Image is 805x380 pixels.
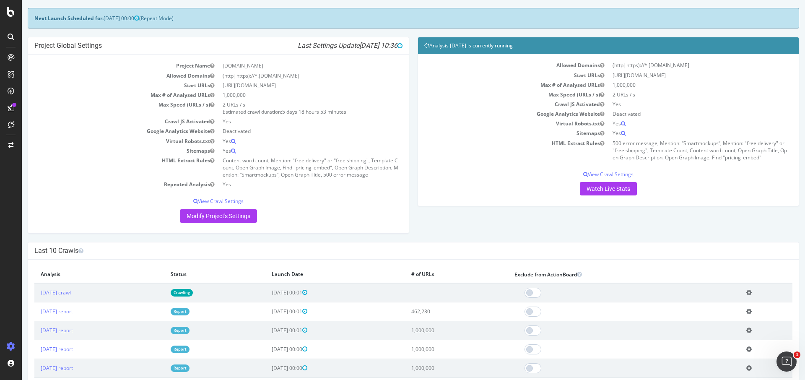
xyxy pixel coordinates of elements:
td: 2 URLs / s [587,90,771,99]
td: Virtual Robots.txt [13,136,197,146]
span: [DATE] 00:01 [250,327,286,334]
a: Report [149,364,168,372]
td: Yes [197,136,381,146]
td: Google Analytics Website [402,109,587,119]
a: [DATE] report [19,346,51,353]
a: Watch Live Stats [558,182,615,195]
td: Yes [197,117,381,126]
td: [URL][DOMAIN_NAME] [587,70,771,80]
span: [DATE] 00:01 [250,308,286,315]
span: 1 [794,351,800,358]
th: Launch Date [244,266,383,283]
td: HTML Extract Rules [13,156,197,180]
div: (Repeat Mode) [6,8,777,29]
td: Max Speed (URLs / s) [13,100,197,117]
a: [DATE] crawl [19,289,49,296]
td: Sitemaps [13,146,197,156]
strong: Next Launch Scheduled for: [13,15,82,22]
td: 1,000,000 [383,340,486,359]
td: (http|https)://*.[DOMAIN_NAME] [197,71,381,81]
td: Yes [197,146,381,156]
th: # of URLs [383,266,486,283]
p: View Crawl Settings [13,198,381,205]
td: [DOMAIN_NAME] [197,61,381,70]
span: 5 days 18 hours 53 minutes [260,108,325,115]
td: Yes [587,119,771,128]
td: Max Speed (URLs / s) [402,90,587,99]
td: Project Name [13,61,197,70]
td: Start URLs [13,81,197,90]
td: Content word count, Mention: "free delivery" or "free shipping", Template Count, Open Graph Image... [197,156,381,180]
span: [DATE] 10:36 [338,42,381,49]
td: Crawl JS Activated [13,117,197,126]
td: Deactivated [197,126,381,136]
a: Report [149,308,168,315]
h4: Analysis [DATE] is currently running [402,42,771,50]
td: 1,000,000 [383,359,486,377]
td: 462,230 [383,302,486,321]
th: Analysis [13,266,143,283]
td: Repeated Analysis [13,180,197,189]
span: [DATE] 00:01 [250,289,286,296]
td: Sitemaps [402,128,587,138]
a: [DATE] report [19,308,51,315]
td: Yes [197,180,381,189]
span: [DATE] 00:00 [250,364,286,372]
i: Last Settings Update [276,42,381,50]
a: [DATE] report [19,327,51,334]
h4: Last 10 Crawls [13,247,771,255]
td: Max # of Analysed URLs [402,80,587,90]
h4: Project Global Settings [13,42,381,50]
span: [DATE] 00:00 [250,346,286,353]
th: Exclude from ActionBoard [486,266,718,283]
td: Deactivated [587,109,771,119]
td: Start URLs [402,70,587,80]
span: [DATE] 00:00 [82,15,117,22]
td: 1,000,000 [587,80,771,90]
td: (http|https)://*.[DOMAIN_NAME] [587,60,771,70]
td: Allowed Domains [13,71,197,81]
iframe: Intercom live chat [776,351,797,372]
p: View Crawl Settings [402,171,771,178]
a: Modify Project's Settings [158,209,235,223]
td: Max # of Analysed URLs [13,90,197,100]
td: HTML Extract Rules [402,138,587,162]
td: Crawl JS Activated [402,99,587,109]
th: Status [143,266,243,283]
td: Yes [587,128,771,138]
td: 2 URLs / s Estimated crawl duration: [197,100,381,117]
td: Allowed Domains [402,60,587,70]
td: 1,000,000 [197,90,381,100]
a: Crawling [149,289,171,296]
td: [URL][DOMAIN_NAME] [197,81,381,90]
td: 500 error message, Mention: “Smartmockups”, Mention: "free delivery" or "free shipping", Template... [587,138,771,162]
td: Google Analytics Website [13,126,197,136]
a: Report [149,327,168,334]
td: Virtual Robots.txt [402,119,587,128]
td: Yes [587,99,771,109]
td: 1,000,000 [383,321,486,340]
a: [DATE] report [19,364,51,372]
a: Report [149,346,168,353]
